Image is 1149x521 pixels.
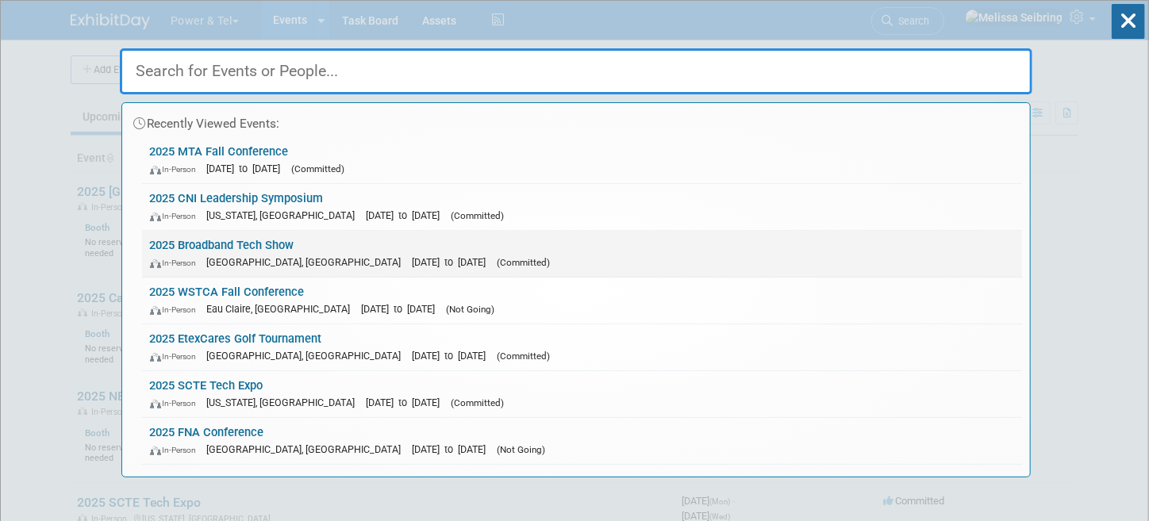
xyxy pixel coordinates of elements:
a: 2025 EtexCares Golf Tournament In-Person [GEOGRAPHIC_DATA], [GEOGRAPHIC_DATA] [DATE] to [DATE] (C... [142,324,1022,370]
span: [DATE] to [DATE] [413,350,494,362]
span: (Not Going) [447,304,495,315]
span: In-Person [150,305,204,315]
a: 2025 MTA Fall Conference In-Person [DATE] to [DATE] (Committed) [142,137,1022,183]
span: [DATE] to [DATE] [413,443,494,455]
span: (Committed) [498,351,551,362]
a: 2025 Broadband Tech Show In-Person [GEOGRAPHIC_DATA], [GEOGRAPHIC_DATA] [DATE] to [DATE] (Committed) [142,231,1022,277]
div: Recently Viewed Events: [130,103,1022,137]
span: [GEOGRAPHIC_DATA], [GEOGRAPHIC_DATA] [207,350,409,362]
input: Search for Events or People... [120,48,1032,94]
span: [DATE] to [DATE] [367,209,448,221]
span: In-Person [150,211,204,221]
span: Eau Claire, [GEOGRAPHIC_DATA] [207,303,359,315]
span: [DATE] to [DATE] [367,396,448,408]
span: In-Person [150,164,204,174]
span: (Committed) [498,257,551,268]
a: 2025 CNI Leadership Symposium In-Person [US_STATE], [GEOGRAPHIC_DATA] [DATE] to [DATE] (Committed) [142,184,1022,230]
span: [US_STATE], [GEOGRAPHIC_DATA] [207,396,363,408]
span: (Committed) [292,163,345,174]
a: 2025 WSTCA Fall Conference In-Person Eau Claire, [GEOGRAPHIC_DATA] [DATE] to [DATE] (Not Going) [142,278,1022,324]
span: In-Person [150,398,204,408]
span: (Committed) [452,397,505,408]
span: In-Person [150,258,204,268]
span: [DATE] to [DATE] [362,303,444,315]
span: [GEOGRAPHIC_DATA], [GEOGRAPHIC_DATA] [207,256,409,268]
a: 2025 SCTE Tech Expo In-Person [US_STATE], [GEOGRAPHIC_DATA] [DATE] to [DATE] (Committed) [142,371,1022,417]
span: [GEOGRAPHIC_DATA], [GEOGRAPHIC_DATA] [207,443,409,455]
span: (Committed) [452,210,505,221]
span: [US_STATE], [GEOGRAPHIC_DATA] [207,209,363,221]
span: In-Person [150,445,204,455]
span: [DATE] to [DATE] [413,256,494,268]
span: In-Person [150,351,204,362]
span: (Not Going) [498,444,546,455]
span: [DATE] to [DATE] [207,163,289,174]
a: 2025 FNA Conference In-Person [GEOGRAPHIC_DATA], [GEOGRAPHIC_DATA] [DATE] to [DATE] (Not Going) [142,418,1022,464]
